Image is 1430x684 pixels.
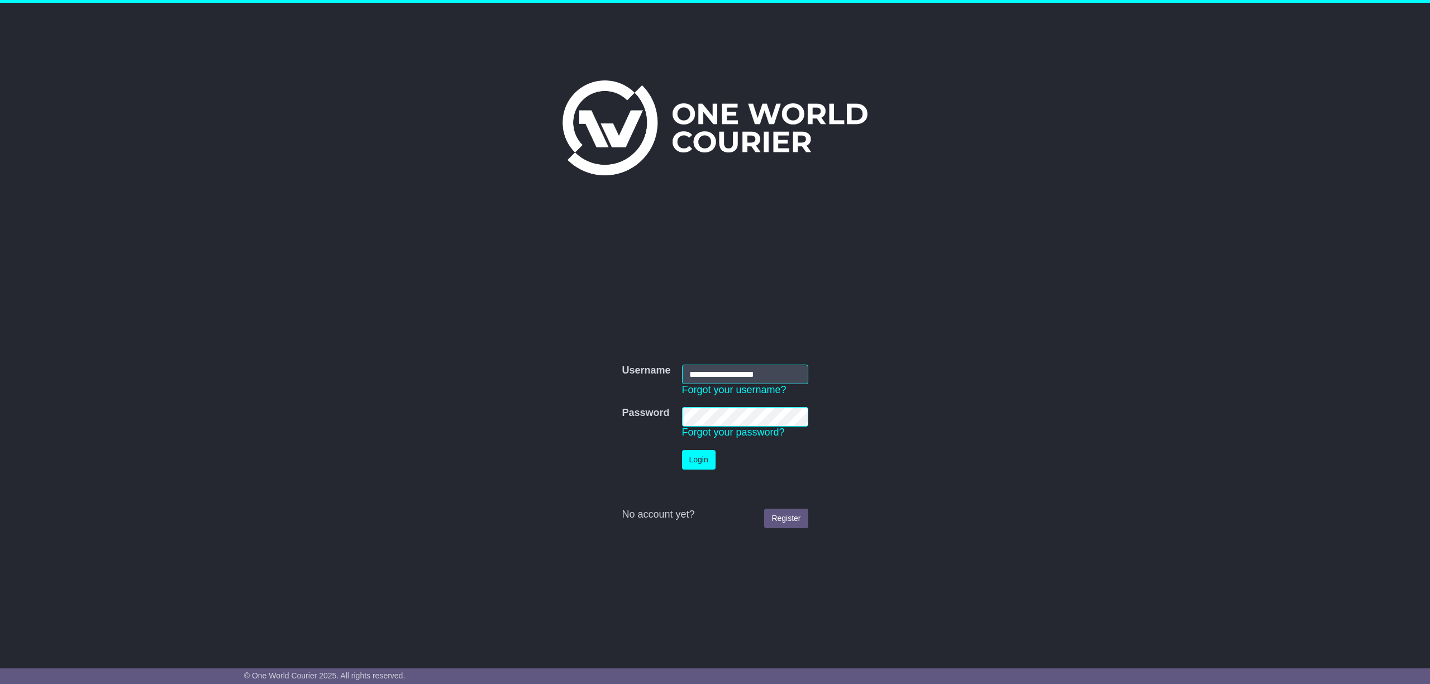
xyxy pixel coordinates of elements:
[622,407,669,419] label: Password
[682,427,785,438] a: Forgot your password?
[244,671,406,680] span: © One World Courier 2025. All rights reserved.
[682,450,716,470] button: Login
[622,509,808,521] div: No account yet?
[764,509,808,528] a: Register
[682,384,786,395] a: Forgot your username?
[622,365,670,377] label: Username
[563,80,867,175] img: One World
